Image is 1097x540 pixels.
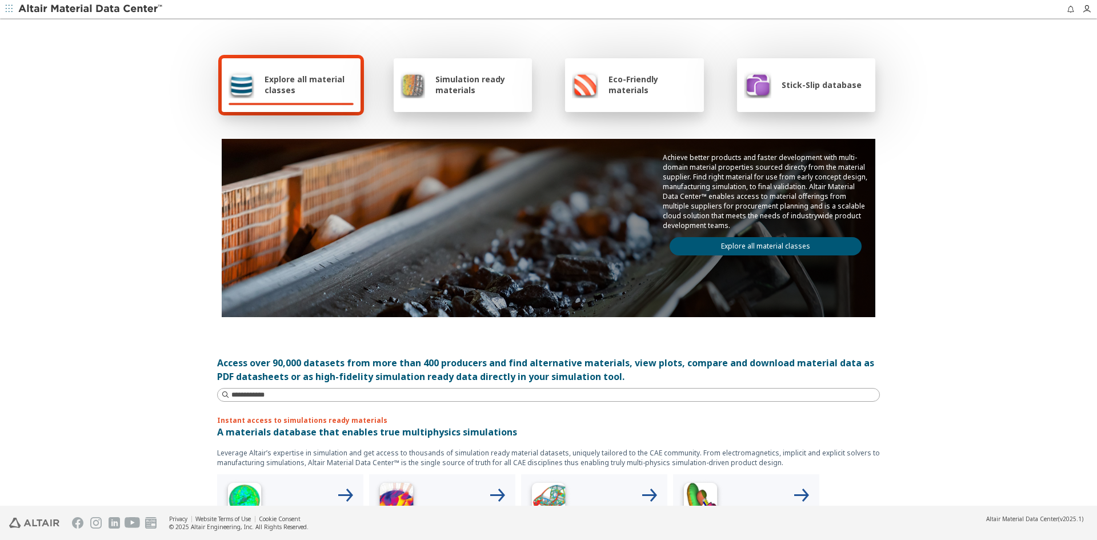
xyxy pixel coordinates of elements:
[572,71,598,98] img: Eco-Friendly materials
[374,479,419,525] img: Low Frequency Icon
[222,479,267,525] img: High Frequency Icon
[169,523,309,531] div: © 2025 Altair Engineering, Inc. All Rights Reserved.
[608,74,696,95] span: Eco-Friendly materials
[265,74,354,95] span: Explore all material classes
[401,71,425,98] img: Simulation ready materials
[670,237,862,255] a: Explore all material classes
[986,515,1083,523] div: (v2025.1)
[526,479,571,525] img: Structural Analyses Icon
[744,71,771,98] img: Stick-Slip database
[782,79,862,90] span: Stick-Slip database
[986,515,1058,523] span: Altair Material Data Center
[678,479,723,525] img: Crash Analyses Icon
[217,356,880,383] div: Access over 90,000 datasets from more than 400 producers and find alternative materials, view plo...
[435,74,525,95] span: Simulation ready materials
[195,515,251,523] a: Website Terms of Use
[259,515,301,523] a: Cookie Consent
[217,448,880,467] p: Leverage Altair’s expertise in simulation and get access to thousands of simulation ready materia...
[217,415,880,425] p: Instant access to simulations ready materials
[18,3,164,15] img: Altair Material Data Center
[9,518,59,528] img: Altair Engineering
[229,71,254,98] img: Explore all material classes
[217,425,880,439] p: A materials database that enables true multiphysics simulations
[169,515,187,523] a: Privacy
[663,153,868,230] p: Achieve better products and faster development with multi-domain material properties sourced dire...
